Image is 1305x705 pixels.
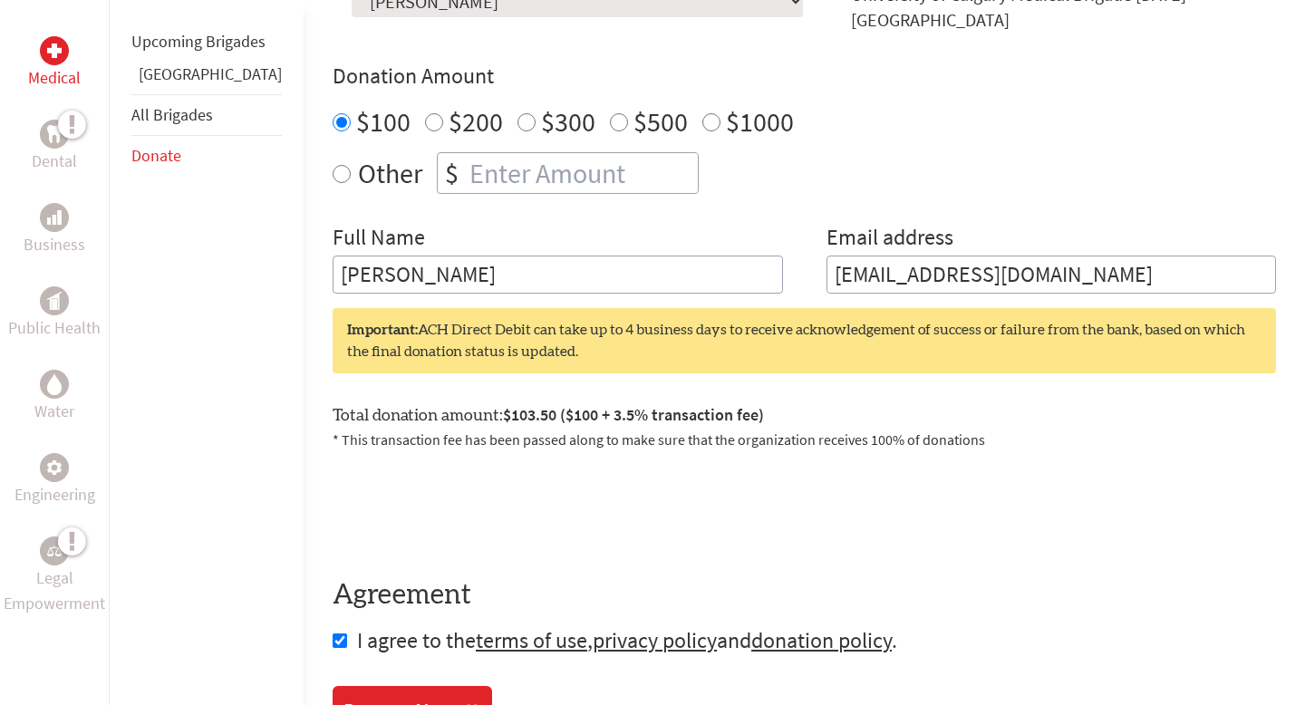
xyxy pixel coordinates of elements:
[8,315,101,341] p: Public Health
[333,308,1276,373] div: ACH Direct Debit can take up to 4 business days to receive acknowledgement of success or failure ...
[34,370,74,424] a: WaterWater
[131,22,282,62] li: Upcoming Brigades
[8,286,101,341] a: Public HealthPublic Health
[333,402,764,429] label: Total donation amount:
[47,125,62,142] img: Dental
[40,120,69,149] div: Dental
[32,120,77,174] a: DentalDental
[47,292,62,310] img: Public Health
[333,62,1276,91] h4: Donation Amount
[333,256,783,294] input: Enter Full Name
[503,404,764,425] span: $103.50 ($100 + 3.5% transaction fee)
[40,286,69,315] div: Public Health
[32,149,77,174] p: Dental
[24,203,85,257] a: BusinessBusiness
[47,460,62,475] img: Engineering
[476,626,587,654] a: terms of use
[357,626,897,654] span: I agree to the , and .
[40,203,69,232] div: Business
[633,104,688,139] label: $500
[131,145,181,166] a: Donate
[4,565,105,616] p: Legal Empowerment
[47,43,62,58] img: Medical
[47,373,62,394] img: Water
[24,232,85,257] p: Business
[333,472,608,543] iframe: To enrich screen reader interactions, please activate Accessibility in Grammarly extension settings
[449,104,503,139] label: $200
[131,94,282,136] li: All Brigades
[751,626,892,654] a: donation policy
[347,323,418,337] strong: Important:
[131,62,282,94] li: Panama
[356,104,411,139] label: $100
[40,536,69,565] div: Legal Empowerment
[131,104,213,125] a: All Brigades
[826,256,1277,294] input: Your Email
[139,63,282,84] a: [GEOGRAPHIC_DATA]
[466,153,698,193] input: Enter Amount
[28,36,81,91] a: MedicalMedical
[333,223,425,256] label: Full Name
[438,153,466,193] div: $
[358,152,422,194] label: Other
[541,104,595,139] label: $300
[333,429,1276,450] p: * This transaction fee has been passed along to make sure that the organization receives 100% of ...
[131,136,282,176] li: Donate
[40,370,69,399] div: Water
[14,482,95,507] p: Engineering
[40,36,69,65] div: Medical
[28,65,81,91] p: Medical
[4,536,105,616] a: Legal EmpowermentLegal Empowerment
[131,31,266,52] a: Upcoming Brigades
[47,210,62,225] img: Business
[726,104,794,139] label: $1000
[826,223,953,256] label: Email address
[14,453,95,507] a: EngineeringEngineering
[593,626,717,654] a: privacy policy
[34,399,74,424] p: Water
[333,579,1276,612] h4: Agreement
[40,453,69,482] div: Engineering
[47,546,62,556] img: Legal Empowerment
